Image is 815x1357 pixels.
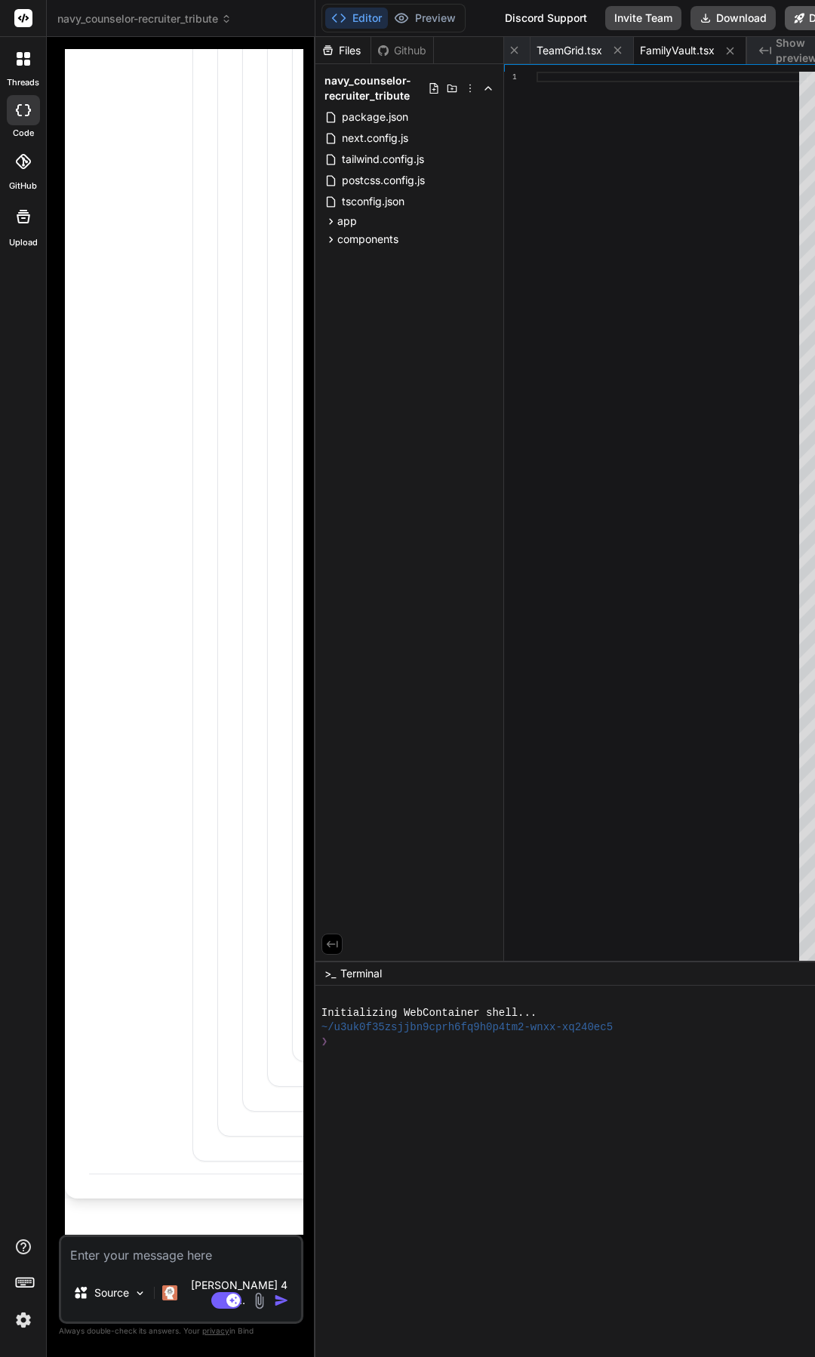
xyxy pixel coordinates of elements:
img: settings [11,1307,36,1333]
span: navy_counselor-recruiter_tribute [324,73,428,103]
span: ~/u3uk0f35zsjjbn9cprh6fq9h0p4tm2-wnxx-xq240ec5 [321,1020,613,1035]
div: Files [315,43,371,58]
span: TeamGrid.tsx [537,43,602,58]
label: threads [7,76,39,89]
div: Github [371,43,433,58]
span: next.config.js [340,129,410,147]
img: Pick Models [134,1287,146,1300]
span: tailwind.config.js [340,150,426,168]
span: components [337,232,398,247]
label: Upload [9,236,38,249]
img: attachment [251,1292,268,1309]
button: Preview [388,8,462,29]
img: Claude 4 Sonnet [162,1285,177,1300]
span: navy_counselor-recruiter_tribute [57,11,232,26]
button: Editor [325,8,388,29]
span: postcss.config.js [340,171,426,189]
div: 1 [504,72,517,82]
span: ❯ [321,1035,329,1049]
span: Initializing WebContainer shell... [321,1006,537,1020]
img: icon [274,1293,289,1308]
p: Always double-check its answers. Your in Bind [59,1324,303,1338]
button: Invite Team [605,6,681,30]
label: GitHub [9,180,37,192]
span: FamilyVault.tsx [640,43,715,58]
div: Discord Support [496,6,596,30]
span: Terminal [340,966,382,981]
span: package.json [340,108,410,126]
button: Download [690,6,776,30]
span: tsconfig.json [340,192,406,211]
p: [PERSON_NAME] 4 S.. [183,1278,295,1308]
span: app [337,214,357,229]
span: >_ [324,966,336,981]
label: code [13,127,34,140]
span: privacy [202,1326,229,1335]
p: Source [94,1285,129,1300]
